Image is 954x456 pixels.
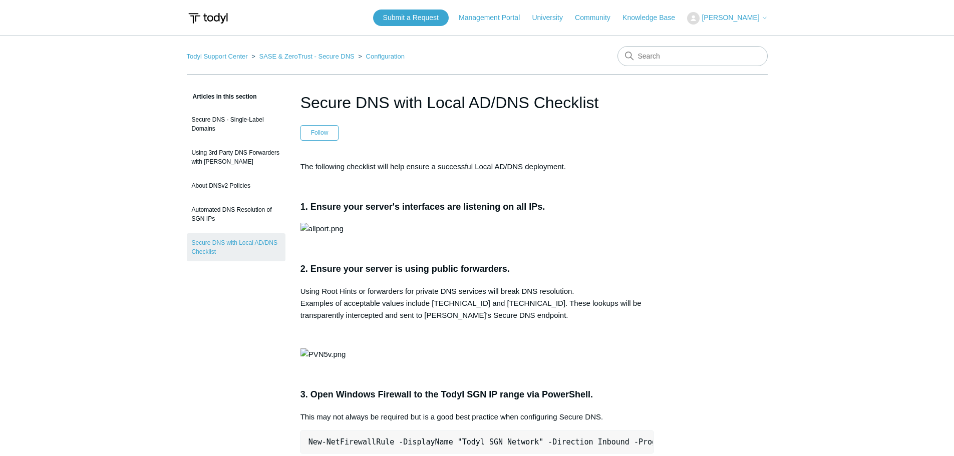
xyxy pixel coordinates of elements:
[249,53,356,60] li: SASE & ZeroTrust - Secure DNS
[187,176,285,195] a: About DNSv2 Policies
[300,200,654,214] h3: 1. Ensure your server's interfaces are listening on all IPs.
[300,161,654,173] p: The following checklist will help ensure a successful Local AD/DNS deployment.
[300,223,344,235] img: allport.png
[187,9,229,28] img: Todyl Support Center Help Center home page
[300,387,654,402] h3: 3. Open Windows Firewall to the Todyl SGN IP range via PowerShell.
[300,430,654,453] pre: New-NetFirewallRule -DisplayName "Todyl SGN Network" -Direction Inbound -Program Any -LocalAddres...
[617,46,768,66] input: Search
[187,53,250,60] li: Todyl Support Center
[366,53,405,60] a: Configuration
[300,125,339,140] button: Follow Article
[459,13,530,23] a: Management Portal
[259,53,354,60] a: SASE & ZeroTrust - Secure DNS
[300,262,654,276] h3: 2. Ensure your server is using public forwarders.
[187,53,248,60] a: Todyl Support Center
[373,10,449,26] a: Submit a Request
[187,93,257,100] span: Articles in this section
[575,13,620,23] a: Community
[187,233,285,261] a: Secure DNS with Local AD/DNS Checklist
[300,348,346,360] img: PVN5v.png
[702,14,759,22] span: [PERSON_NAME]
[532,13,572,23] a: University
[300,285,654,321] p: Using Root Hints or forwarders for private DNS services will break DNS resolution. Examples of ac...
[622,13,685,23] a: Knowledge Base
[187,143,285,171] a: Using 3rd Party DNS Forwarders with [PERSON_NAME]
[687,12,767,25] button: [PERSON_NAME]
[300,411,654,423] p: This may not always be required but is a good best practice when configuring Secure DNS.
[356,53,405,60] li: Configuration
[187,110,285,138] a: Secure DNS - Single-Label Domains
[300,91,654,115] h1: Secure DNS with Local AD/DNS Checklist
[187,200,285,228] a: Automated DNS Resolution of SGN IPs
